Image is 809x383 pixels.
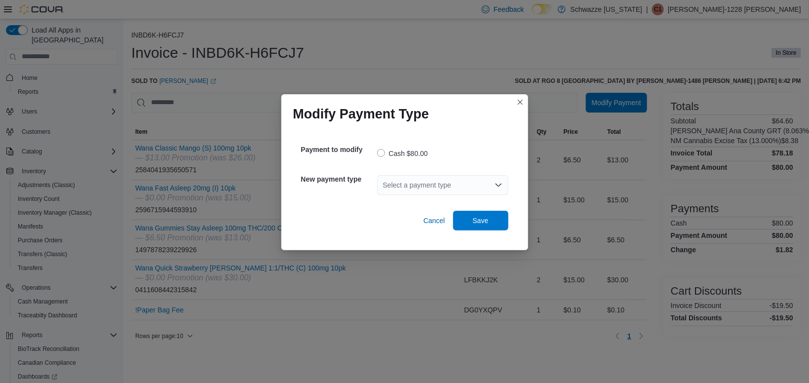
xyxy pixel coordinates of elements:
[301,140,375,159] h5: Payment to modify
[293,106,429,122] h1: Modify Payment Type
[495,181,502,189] button: Open list of options
[473,216,489,226] span: Save
[420,211,449,230] button: Cancel
[301,169,375,189] h5: New payment type
[377,148,428,159] label: Cash $80.00
[424,216,445,226] span: Cancel
[383,179,384,191] input: Accessible screen reader label
[453,211,508,230] button: Save
[514,96,526,108] button: Closes this modal window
